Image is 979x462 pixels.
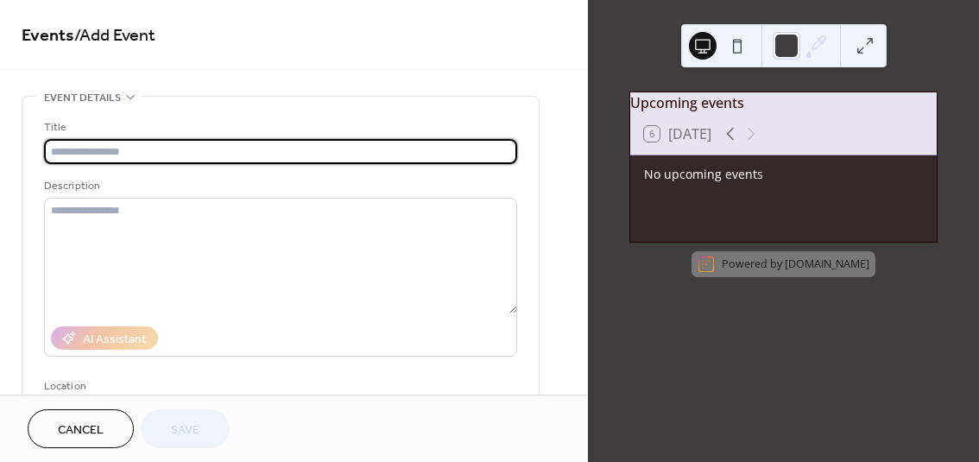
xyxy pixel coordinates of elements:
[44,118,514,136] div: Title
[22,19,74,53] a: Events
[722,256,869,271] div: Powered by
[630,92,937,113] div: Upcoming events
[785,256,869,271] a: [DOMAIN_NAME]
[28,409,134,448] button: Cancel
[44,377,514,396] div: Location
[58,421,104,440] span: Cancel
[44,89,121,107] span: Event details
[44,177,514,195] div: Description
[74,19,155,53] span: / Add Event
[644,166,923,182] div: No upcoming events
